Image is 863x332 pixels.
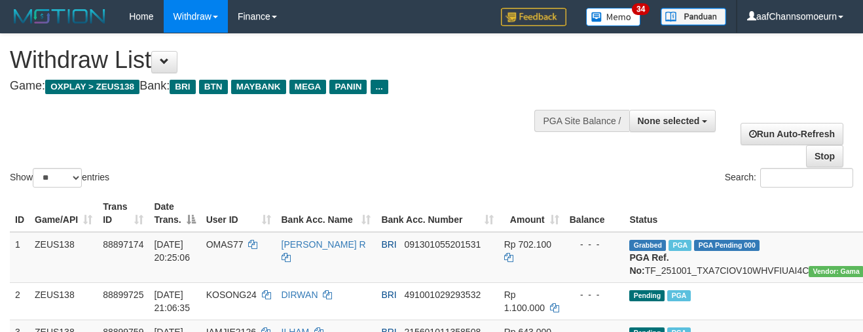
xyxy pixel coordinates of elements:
button: None selected [629,110,716,132]
th: Balance [564,195,625,232]
span: BRI [381,239,396,250]
span: PANIN [329,80,367,94]
td: 2 [10,282,29,320]
td: ZEUS138 [29,282,98,320]
div: - - - [570,238,619,251]
td: ZEUS138 [29,232,98,283]
img: panduan.png [661,8,726,25]
label: Search: [725,168,853,188]
select: Showentries [33,168,82,188]
a: Stop [806,145,843,167]
img: Feedback.jpg [501,8,566,26]
span: 88899725 [103,290,143,300]
a: [PERSON_NAME] R [282,239,366,250]
td: 1 [10,232,29,283]
img: MOTION_logo.png [10,7,109,26]
input: Search: [760,168,853,188]
h1: Withdraw List [10,47,562,73]
span: [DATE] 20:25:06 [154,239,190,263]
span: Rp 702.100 [504,239,551,250]
span: Marked by aafanarl [669,240,691,251]
th: Date Trans.: activate to sort column descending [149,195,200,232]
span: BRI [381,290,396,300]
a: Run Auto-Refresh [741,123,843,145]
span: Copy 491001029293532 to clipboard [404,290,481,300]
img: Button%20Memo.svg [586,8,641,26]
th: Game/API: activate to sort column ascending [29,195,98,232]
span: OXPLAY > ZEUS138 [45,80,139,94]
span: ... [371,80,388,94]
label: Show entries [10,168,109,188]
span: KOSONG24 [206,290,257,300]
th: Bank Acc. Number: activate to sort column ascending [376,195,498,232]
span: Rp 1.100.000 [504,290,545,313]
span: OMAS77 [206,239,244,250]
span: Pending [629,290,665,301]
span: None selected [638,116,700,126]
span: PGA Pending [694,240,760,251]
span: MAYBANK [231,80,286,94]
span: MEGA [289,80,327,94]
span: BRI [170,80,195,94]
th: Trans ID: activate to sort column ascending [98,195,149,232]
b: PGA Ref. No: [629,252,669,276]
th: ID [10,195,29,232]
a: DIRWAN [282,290,318,300]
span: 88897174 [103,239,143,250]
th: Bank Acc. Name: activate to sort column ascending [276,195,376,232]
span: Copy 091301055201531 to clipboard [404,239,481,250]
span: [DATE] 21:06:35 [154,290,190,313]
div: - - - [570,288,619,301]
span: 34 [632,3,650,15]
th: Amount: activate to sort column ascending [499,195,564,232]
span: Grabbed [629,240,666,251]
h4: Game: Bank: [10,80,562,93]
span: BTN [199,80,228,94]
div: PGA Site Balance / [534,110,629,132]
th: User ID: activate to sort column ascending [201,195,276,232]
span: Marked by aaftrukkakada [667,290,690,301]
